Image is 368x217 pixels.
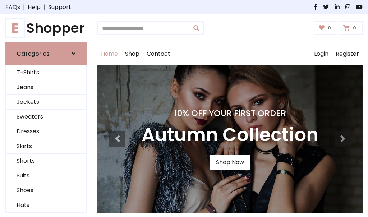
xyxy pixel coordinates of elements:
[6,65,86,80] a: T-Shirts
[6,168,86,183] a: Suits
[17,50,50,57] h6: Categories
[5,20,87,36] h1: Shopper
[5,42,87,65] a: Categories
[28,3,41,11] a: Help
[48,3,71,11] a: Support
[339,21,363,35] a: 0
[20,3,28,11] span: |
[143,42,174,65] a: Contact
[6,95,86,110] a: Jackets
[314,21,337,35] a: 0
[210,155,250,170] a: Shop Now
[310,42,332,65] a: Login
[5,20,87,36] a: EShopper
[41,3,48,11] span: |
[142,124,318,146] h3: Autumn Collection
[121,42,143,65] a: Shop
[6,183,86,198] a: Shoes
[5,3,20,11] a: FAQs
[332,42,363,65] a: Register
[5,18,25,38] span: E
[6,198,86,213] a: Hats
[6,139,86,154] a: Skirts
[351,25,358,31] span: 0
[6,154,86,168] a: Shorts
[6,124,86,139] a: Dresses
[6,110,86,124] a: Sweaters
[6,80,86,95] a: Jeans
[142,108,318,118] h4: 10% Off Your First Order
[326,25,333,31] span: 0
[97,42,121,65] a: Home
